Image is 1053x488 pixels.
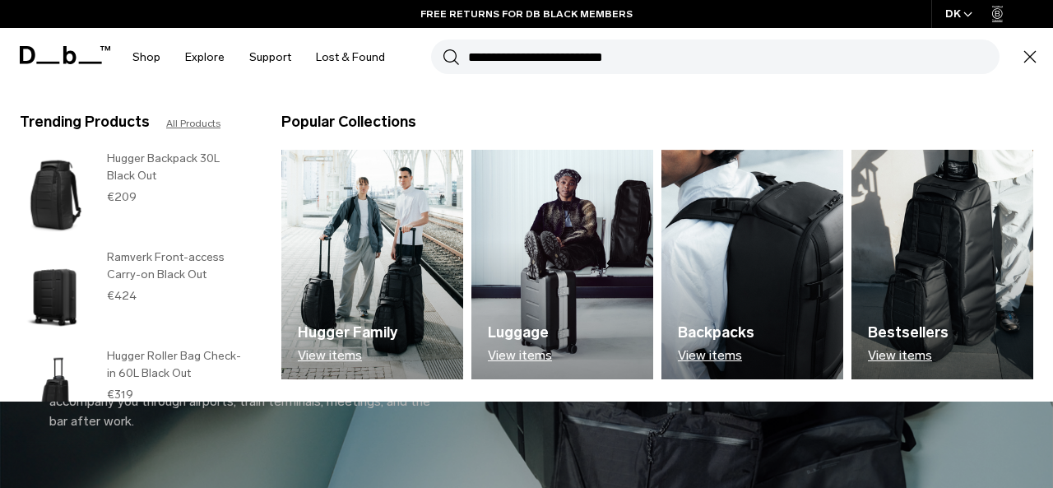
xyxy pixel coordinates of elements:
[471,150,653,379] img: Db
[20,150,248,240] a: Hugger Backpack 30L Black Out Hugger Backpack 30L Black Out €209
[868,322,949,344] h3: Bestsellers
[488,348,552,363] p: View items
[678,348,754,363] p: View items
[851,150,1033,379] a: Db Bestsellers View items
[107,150,248,184] h3: Hugger Backpack 30L Black Out
[298,348,397,363] p: View items
[661,150,843,379] a: Db Backpacks View items
[20,111,150,133] h3: Trending Products
[185,28,225,86] a: Explore
[678,322,754,344] h3: Backpacks
[316,28,385,86] a: Lost & Found
[107,347,248,382] h3: Hugger Roller Bag Check-in 60L Black Out
[281,150,463,379] a: Db Hugger Family View items
[20,347,90,438] img: Hugger Roller Bag Check-in 60L Black Out
[107,388,133,402] span: €319
[661,150,843,379] img: Db
[20,249,248,339] a: Ramverk Front-access Carry-on Black Out Ramverk Front-access Carry-on Black Out €424
[107,249,248,283] h3: Ramverk Front-access Carry-on Black Out
[281,150,463,379] img: Db
[488,322,552,344] h3: Luggage
[298,322,397,344] h3: Hugger Family
[471,150,653,379] a: Db Luggage View items
[249,28,291,86] a: Support
[20,150,90,240] img: Hugger Backpack 30L Black Out
[851,150,1033,379] img: Db
[420,7,633,21] a: FREE RETURNS FOR DB BLACK MEMBERS
[132,28,160,86] a: Shop
[166,116,220,131] a: All Products
[20,249,90,339] img: Ramverk Front-access Carry-on Black Out
[107,289,137,303] span: €424
[281,111,416,133] h3: Popular Collections
[20,347,248,438] a: Hugger Roller Bag Check-in 60L Black Out Hugger Roller Bag Check-in 60L Black Out €319
[868,348,949,363] p: View items
[107,190,137,204] span: €209
[120,28,397,86] nav: Main Navigation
